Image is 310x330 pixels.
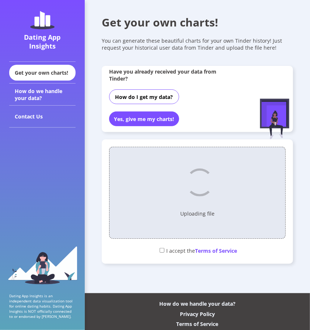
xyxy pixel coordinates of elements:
span: Terms of Service [195,247,237,254]
div: Have you already received your data from Tinder? [109,68,233,82]
div: I accept the [109,244,286,256]
div: Get your own charts! [102,15,293,30]
img: dating-app-insights-logo.5abe6921.svg [30,11,55,29]
div: Privacy Policy [180,311,215,317]
div: Dating App Insights [11,33,74,50]
button: How do I get my data? [109,89,179,104]
div: Get your own charts! [9,65,76,81]
div: Contact Us [9,106,76,128]
div: Terms of Service [177,320,219,327]
div: You can generate these beautiful charts for your own Tinder history! Just request your historical... [102,37,293,51]
p: Uploading file [180,210,215,217]
img: female-figure-sitting.afd5d174.svg [260,99,289,139]
img: sidebar_girl.91b9467e.svg [7,246,77,284]
button: Yes, give me my charts! [109,111,179,126]
p: Dating App Insights is an independent data visualization tool for online dating habits. Dating Ap... [9,293,76,319]
div: How do we handle your data? [9,84,76,106]
div: How do we handle your data? [159,300,236,307]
